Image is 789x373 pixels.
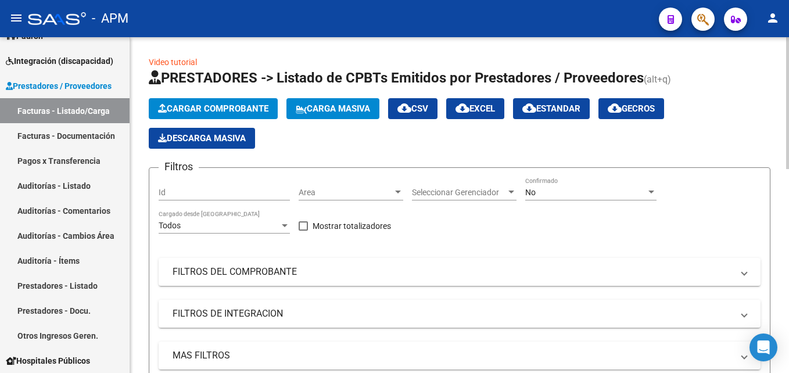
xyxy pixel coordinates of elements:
[608,103,655,114] span: Gecros
[159,258,761,286] mat-expansion-panel-header: FILTROS DEL COMPROBANTE
[608,101,622,115] mat-icon: cloud_download
[522,103,580,114] span: Estandar
[9,11,23,25] mat-icon: menu
[766,11,780,25] mat-icon: person
[173,266,733,278] mat-panel-title: FILTROS DEL COMPROBANTE
[159,159,199,175] h3: Filtros
[296,103,370,114] span: Carga Masiva
[6,80,112,92] span: Prestadores / Proveedores
[388,98,437,119] button: CSV
[522,101,536,115] mat-icon: cloud_download
[286,98,379,119] button: Carga Masiva
[749,333,777,361] div: Open Intercom Messenger
[446,98,504,119] button: EXCEL
[299,188,393,198] span: Area
[173,307,733,320] mat-panel-title: FILTROS DE INTEGRACION
[456,101,469,115] mat-icon: cloud_download
[644,74,671,85] span: (alt+q)
[313,219,391,233] span: Mostrar totalizadores
[159,300,761,328] mat-expansion-panel-header: FILTROS DE INTEGRACION
[513,98,590,119] button: Estandar
[149,58,197,67] a: Video tutorial
[397,101,411,115] mat-icon: cloud_download
[412,188,506,198] span: Seleccionar Gerenciador
[149,128,255,149] app-download-masive: Descarga masiva de comprobantes (adjuntos)
[598,98,664,119] button: Gecros
[149,70,644,86] span: PRESTADORES -> Listado de CPBTs Emitidos por Prestadores / Proveedores
[525,188,536,197] span: No
[173,349,733,362] mat-panel-title: MAS FILTROS
[397,103,428,114] span: CSV
[159,221,181,230] span: Todos
[149,128,255,149] button: Descarga Masiva
[158,103,268,114] span: Cargar Comprobante
[456,103,495,114] span: EXCEL
[149,98,278,119] button: Cargar Comprobante
[6,55,113,67] span: Integración (discapacidad)
[159,342,761,370] mat-expansion-panel-header: MAS FILTROS
[158,133,246,144] span: Descarga Masiva
[6,354,90,367] span: Hospitales Públicos
[92,6,128,31] span: - APM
